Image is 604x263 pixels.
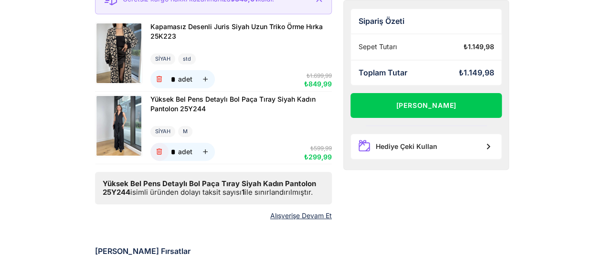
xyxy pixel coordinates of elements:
button: [PERSON_NAME] [350,93,502,118]
input: adet [169,70,178,88]
b: Yüksek Bel Pens Detaylı Bol Paça Tıray Siyah Kadın Pantolon 25Y244 [103,179,316,197]
span: Kapamasız Desenli Juris Siyah Uzun Triko Örme Hırka 25K223 [150,22,323,40]
div: Sipariş Özeti [359,17,494,26]
div: ₺1.149,98 [458,68,494,77]
span: ₺1.699,99 [307,72,332,79]
div: isimli üründen dolayı taksit sayısı ile sınırlandırılmıştır. [95,172,332,204]
a: Alışverişe Devam Et [270,212,332,220]
div: Sepet Tutarı [359,43,397,51]
span: ₺599,99 [310,145,332,152]
span: Yüksek Bel Pens Detaylı Bol Paça Tıray Siyah Kadın Pantolon 25Y244 [150,95,316,113]
div: ₺1.149,98 [463,43,494,51]
div: Hediye Çeki Kullan [376,143,437,151]
span: ₺299,99 [304,153,332,161]
div: SİYAH [150,126,175,137]
span: ₺849,99 [304,80,332,88]
div: adet [178,76,192,83]
div: Toplam Tutar [359,68,407,77]
div: M [178,126,192,137]
b: 1 [242,188,244,197]
div: adet [178,148,192,155]
a: Kapamasız Desenli Juris Siyah Uzun Triko Örme Hırka 25K223 [150,22,328,42]
a: Yüksek Bel Pens Detaylı Bol Paça Tıray Siyah Kadın Pantolon 25Y244 [150,95,328,115]
div: [PERSON_NAME] Fırsatlar [95,247,509,256]
img: Yüksek Bel Pens Detaylı Bol Paça Tıray Siyah Kadın Pantolon 25Y244 [96,96,141,156]
input: adet [169,143,178,161]
div: SİYAH [150,53,175,64]
img: Kapamasız Desenli Juris Siyah Uzun Triko Örme Hırka 25K223 [96,23,141,83]
div: std [178,53,196,64]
